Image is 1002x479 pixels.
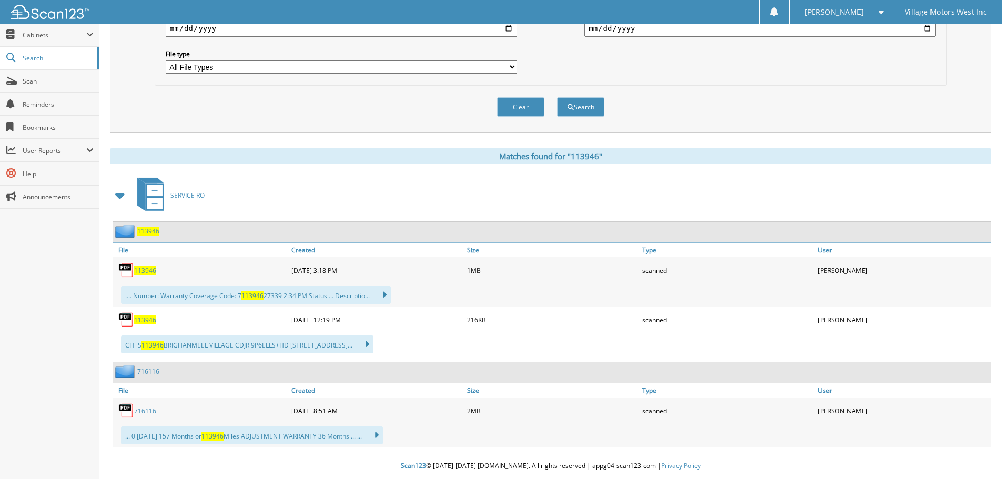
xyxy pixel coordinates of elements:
[118,403,134,419] img: PDF.png
[289,309,464,330] div: [DATE] 12:19 PM
[121,426,383,444] div: ... 0 [DATE] 157 Months or Miles ADJUSTMENT WARRANTY 36 Months ... ...
[141,341,164,350] span: 113946
[584,20,936,37] input: end
[661,461,701,470] a: Privacy Policy
[640,400,815,421] div: scanned
[289,383,464,398] a: Created
[289,260,464,281] div: [DATE] 3:18 PM
[121,286,391,304] div: .... Number: Warranty Coverage Code: 7 27339 2:34 PM Status ... Descriptio...
[134,315,156,324] a: 113946
[805,9,864,15] span: [PERSON_NAME]
[23,146,86,155] span: User Reports
[201,432,224,441] span: 113946
[131,175,205,216] a: SERVICE RO
[289,243,464,257] a: Created
[23,100,94,109] span: Reminders
[166,20,517,37] input: start
[640,243,815,257] a: Type
[23,30,86,39] span: Cabinets
[497,97,544,117] button: Clear
[464,243,640,257] a: Size
[815,260,991,281] div: [PERSON_NAME]
[118,312,134,328] img: PDF.png
[640,309,815,330] div: scanned
[640,383,815,398] a: Type
[557,97,604,117] button: Search
[113,383,289,398] a: File
[949,429,1002,479] iframe: Chat Widget
[113,243,289,257] a: File
[464,400,640,421] div: 2MB
[121,335,373,353] div: CH+S BRIGHANMEEL VILLAGE CDJR 9P6ELLS+HD [STREET_ADDRESS]...
[23,192,94,201] span: Announcements
[23,54,92,63] span: Search
[464,309,640,330] div: 216KB
[640,260,815,281] div: scanned
[815,309,991,330] div: [PERSON_NAME]
[464,383,640,398] a: Size
[134,266,156,275] a: 113946
[23,123,94,132] span: Bookmarks
[11,5,89,19] img: scan123-logo-white.svg
[134,406,156,415] a: 716116
[241,291,264,300] span: 113946
[137,227,159,236] a: 113946
[401,461,426,470] span: Scan123
[115,225,137,238] img: folder2.png
[115,365,137,378] img: folder2.png
[23,169,94,178] span: Help
[815,243,991,257] a: User
[905,9,987,15] span: Village Motors West Inc
[110,148,991,164] div: Matches found for "113946"
[464,260,640,281] div: 1MB
[166,49,517,58] label: File type
[170,191,205,200] span: SERVICE RO
[99,453,1002,479] div: © [DATE]-[DATE] [DOMAIN_NAME]. All rights reserved | appg04-scan123-com |
[815,400,991,421] div: [PERSON_NAME]
[815,383,991,398] a: User
[289,400,464,421] div: [DATE] 8:51 AM
[137,367,159,376] a: 716116
[23,77,94,86] span: Scan
[118,262,134,278] img: PDF.png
